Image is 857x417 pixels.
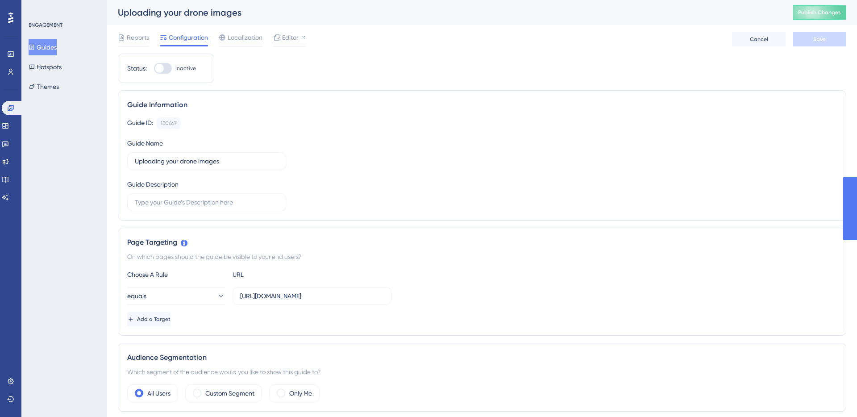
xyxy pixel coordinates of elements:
div: On which pages should the guide be visible to your end users? [127,251,837,262]
div: Choose A Rule [127,269,225,280]
div: Which segment of the audience would you like to show this guide to? [127,367,837,377]
label: All Users [147,388,171,399]
span: Publish Changes [798,9,841,16]
button: Save [793,32,846,46]
span: Reports [127,32,149,43]
div: ENGAGEMENT [29,21,62,29]
button: Guides [29,39,57,55]
label: Custom Segment [205,388,254,399]
button: Publish Changes [793,5,846,20]
iframe: UserGuiding AI Assistant Launcher [820,382,846,409]
input: Type your Guide’s Name here [135,156,279,166]
input: yourwebsite.com/path [240,291,384,301]
div: Guide Information [127,100,837,110]
button: equals [127,287,225,305]
button: Add a Target [127,312,171,326]
div: Page Targeting [127,237,837,248]
button: Hotspots [29,59,62,75]
input: Type your Guide’s Description here [135,197,279,207]
span: Add a Target [137,316,171,323]
span: equals [127,291,146,301]
div: Guide ID: [127,117,153,129]
div: Guide Name [127,138,163,149]
label: Only Me [289,388,312,399]
button: Cancel [732,32,786,46]
div: 150667 [161,120,177,127]
span: Inactive [175,65,196,72]
div: URL [233,269,331,280]
button: Themes [29,79,59,95]
div: Guide Description [127,179,179,190]
span: Editor [282,32,299,43]
div: Audience Segmentation [127,352,837,363]
div: Uploading your drone images [118,6,770,19]
span: Configuration [169,32,208,43]
div: Status: [127,63,147,74]
span: Save [813,36,826,43]
span: Cancel [750,36,768,43]
span: Localization [228,32,262,43]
